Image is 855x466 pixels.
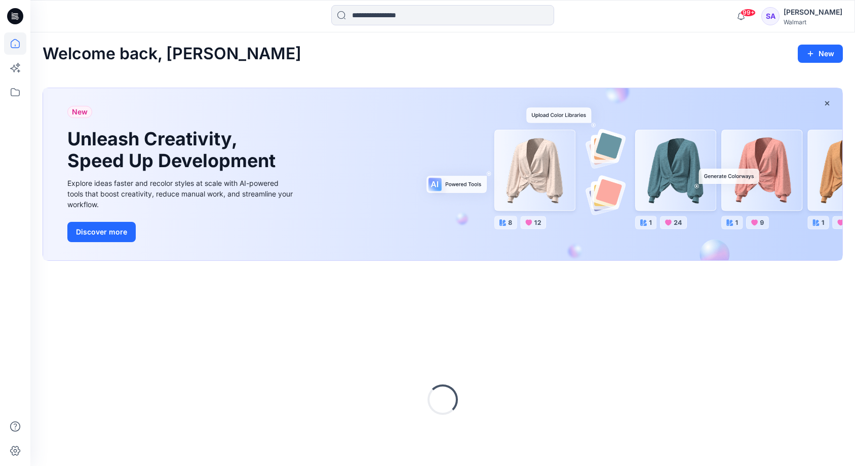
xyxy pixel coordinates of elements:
[741,9,756,17] span: 99+
[72,106,88,118] span: New
[784,18,842,26] div: Walmart
[67,222,136,242] button: Discover more
[67,178,295,210] div: Explore ideas faster and recolor styles at scale with AI-powered tools that boost creativity, red...
[43,45,301,63] h2: Welcome back, [PERSON_NAME]
[784,6,842,18] div: [PERSON_NAME]
[798,45,843,63] button: New
[67,128,280,172] h1: Unleash Creativity, Speed Up Development
[67,222,295,242] a: Discover more
[761,7,780,25] div: SA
